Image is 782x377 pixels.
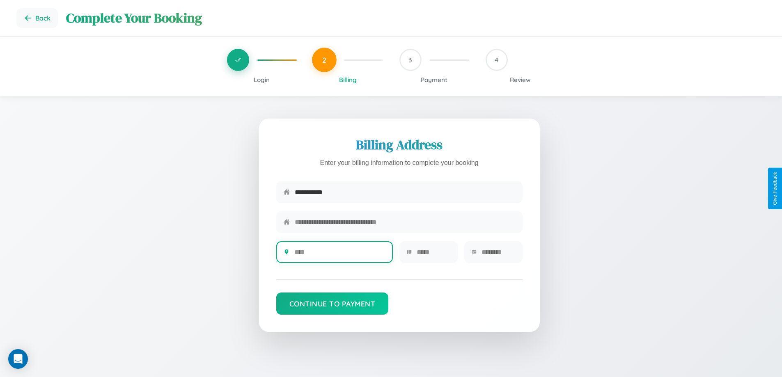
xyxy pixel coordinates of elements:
h1: Complete Your Booking [66,9,766,27]
button: Go back [16,8,58,28]
span: Login [254,76,270,84]
button: Continue to Payment [276,292,389,315]
span: Payment [421,76,447,84]
span: 2 [322,55,326,64]
h2: Billing Address [276,136,523,154]
span: 4 [495,56,498,64]
span: Billing [339,76,357,84]
div: Open Intercom Messenger [8,349,28,369]
p: Enter your billing information to complete your booking [276,157,523,169]
span: 3 [408,56,412,64]
span: Review [510,76,531,84]
div: Give Feedback [772,172,778,205]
